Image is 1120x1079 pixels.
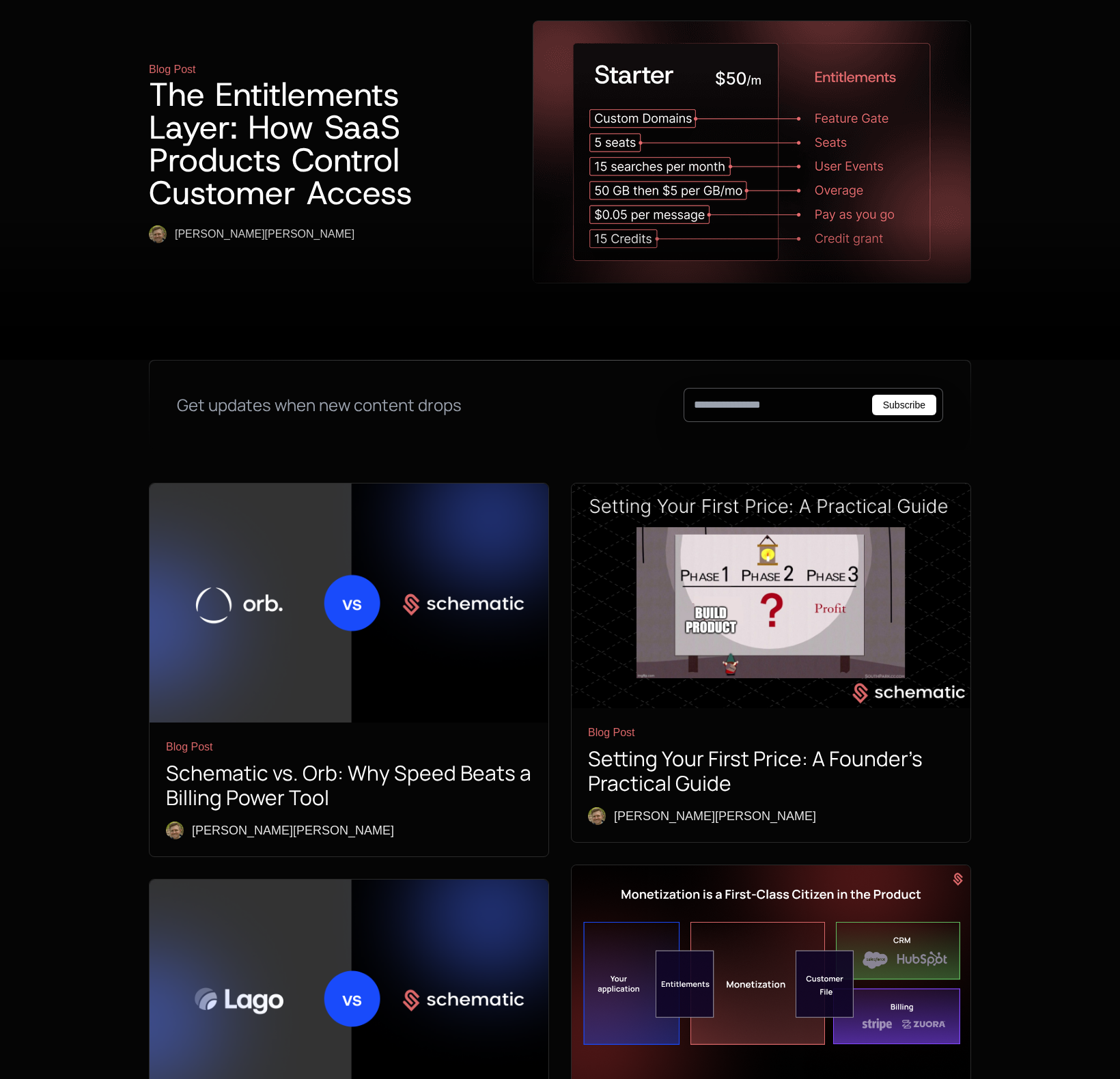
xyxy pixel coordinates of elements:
[588,807,606,825] img: Ryan Echternacht
[166,822,184,839] img: Ryan Echternacht
[588,725,954,741] div: Blog Post
[614,807,816,826] div: [PERSON_NAME] [PERSON_NAME]
[192,821,394,840] div: [PERSON_NAME] [PERSON_NAME]
[149,78,445,209] h1: The Entitlements Layer: How SaaS Products Control Customer Access
[149,61,195,78] div: Blog Post
[572,484,970,708] img: First Price
[166,761,532,810] h1: Schematic vs. Orb: Why Speed Beats a Billing Power Tool
[572,484,970,842] a: First PriceBlog PostSetting Your First Price: A Founder’s Practical GuideRyan Echternacht[PERSON_...
[149,20,971,283] a: Blog PostThe Entitlements Layer: How SaaS Products Control Customer AccessRyan Echternacht[PERSON...
[533,21,970,283] img: Entitlement
[588,746,954,796] h1: Setting Your First Price: A Founder’s Practical Guide
[150,484,548,722] img: image (29)
[166,739,532,755] div: Blog Post
[872,395,936,415] button: Subscribe
[150,484,548,856] a: image (29)Blog PostSchematic vs. Orb: Why Speed Beats a Billing Power ToolRyan Echternacht[PERSON...
[177,394,462,416] div: Get updates when new content drops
